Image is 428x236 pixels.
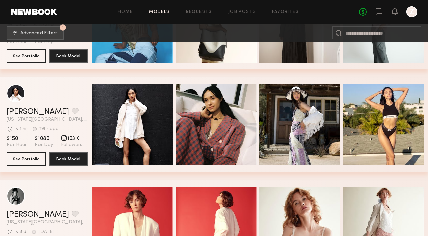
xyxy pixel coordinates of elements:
span: Per Day [35,142,53,148]
a: Home [118,10,133,14]
button: See Portfolio [7,152,46,166]
a: [PERSON_NAME] [7,108,69,116]
span: 1 [62,26,64,29]
a: Z [406,6,417,17]
div: < 1 hr [15,127,27,132]
div: 19hr ago [39,127,59,132]
span: [US_STATE][GEOGRAPHIC_DATA], [GEOGRAPHIC_DATA] [7,117,88,122]
span: Advanced Filters [20,31,58,36]
a: Requests [186,10,212,14]
span: Per Day [35,39,53,45]
span: Followers [61,142,82,148]
div: < 3 d [15,230,26,234]
span: $150 [7,135,27,142]
button: 1Advanced Filters [7,26,64,40]
span: Per Hour [7,142,27,148]
a: Models [149,10,169,14]
a: [PERSON_NAME] [7,211,69,219]
a: Job Posts [228,10,256,14]
span: 103 K [61,135,82,142]
a: Favorites [272,10,299,14]
div: [DATE] [39,230,54,234]
button: See Portfolio [7,49,46,63]
span: $1080 [35,135,53,142]
span: [US_STATE][GEOGRAPHIC_DATA], [GEOGRAPHIC_DATA] [7,220,88,225]
button: Book Model [49,49,88,63]
button: Book Model [49,152,88,166]
span: Per Hour [7,39,27,45]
